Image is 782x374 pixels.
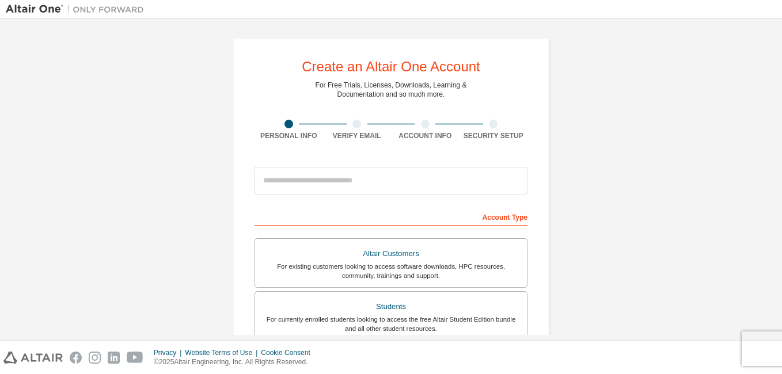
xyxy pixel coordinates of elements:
[391,131,460,140] div: Account Info
[108,352,120,364] img: linkedin.svg
[3,352,63,364] img: altair_logo.svg
[323,131,392,140] div: Verify Email
[6,3,150,15] img: Altair One
[89,352,101,364] img: instagram.svg
[262,262,520,280] div: For existing customers looking to access software downloads, HPC resources, community, trainings ...
[302,60,480,74] div: Create an Altair One Account
[185,348,261,357] div: Website Terms of Use
[154,348,185,357] div: Privacy
[127,352,143,364] img: youtube.svg
[255,207,527,226] div: Account Type
[70,352,82,364] img: facebook.svg
[460,131,528,140] div: Security Setup
[262,246,520,262] div: Altair Customers
[262,299,520,315] div: Students
[154,357,317,367] p: © 2025 Altair Engineering, Inc. All Rights Reserved.
[316,81,467,99] div: For Free Trials, Licenses, Downloads, Learning & Documentation and so much more.
[262,315,520,333] div: For currently enrolled students looking to access the free Altair Student Edition bundle and all ...
[261,348,317,357] div: Cookie Consent
[255,131,323,140] div: Personal Info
